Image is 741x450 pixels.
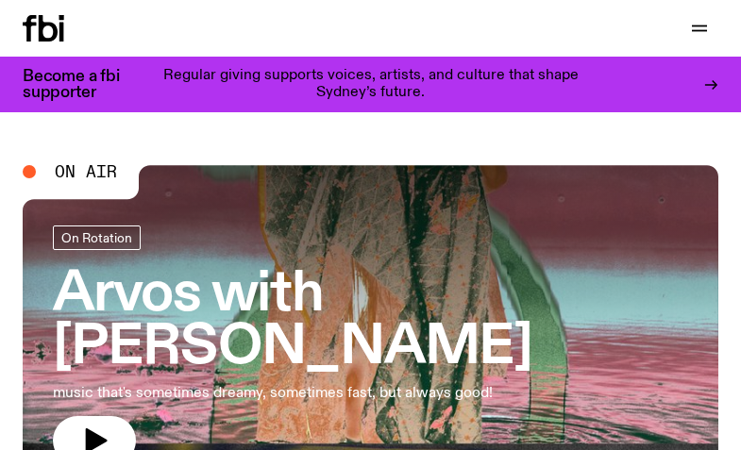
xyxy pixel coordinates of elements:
span: music that's sometimes dreamy, sometimes fast, but always good! [53,386,493,401]
span: Become a fbi supporter [23,68,120,101]
span: Regular giving supports voices, artists, and culture that shape Sydney’s future. [163,68,579,100]
a: On Rotation [53,225,141,250]
span: On Air [55,161,117,183]
span: On Rotation [61,232,132,245]
span: Arvos with [PERSON_NAME] [53,265,532,376]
